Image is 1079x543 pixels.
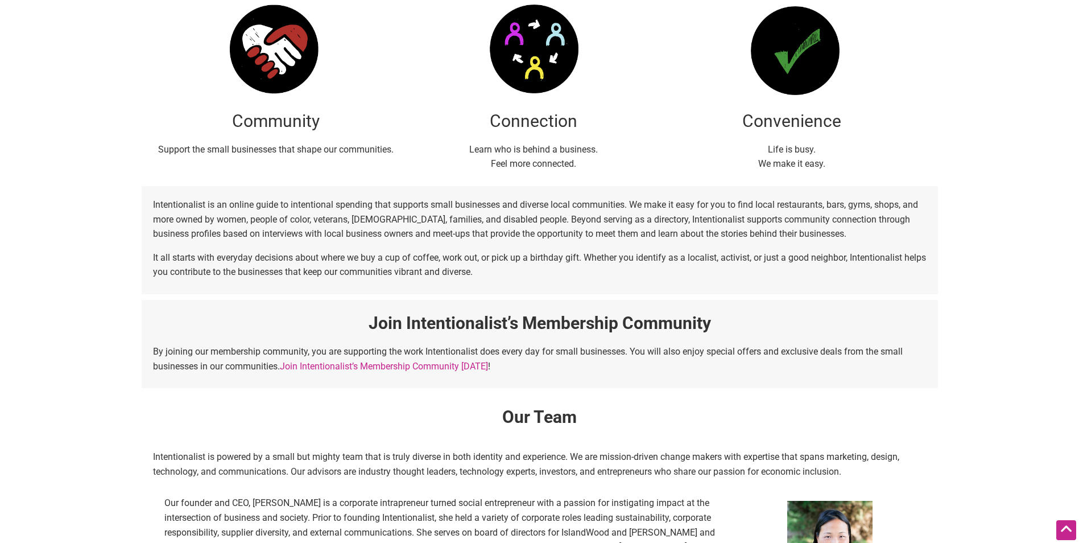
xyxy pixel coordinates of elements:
h2: Our Team [153,405,927,441]
h2: Connection [411,109,657,133]
h2: Community [153,109,399,133]
h2: Convenience [668,109,915,133]
div: Scroll Back to Top [1056,520,1076,540]
p: Learn who is behind a business. Feel more connected. [411,142,657,171]
p: Intentionalist is an online guide to intentional spending that supports small businesses and dive... [153,198,927,241]
p: Intentionalist is powered by a small but mighty team that is truly diverse in both identity and e... [153,450,927,479]
p: It all starts with everyday decisions about where we buy a cup of coffee, work out, or pick up a ... [153,250,927,279]
p: Life is busy. We make it easy. [668,142,915,171]
p: By joining our membership community, you are supporting the work Intentionalist does every day fo... [153,344,927,373]
strong: Join Intentionalist’s Membership Community [369,313,711,333]
p: Support the small businesses that shape our communities. [153,142,399,157]
a: Join Intentionalist’s Membership Community [DATE] [280,361,488,372]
